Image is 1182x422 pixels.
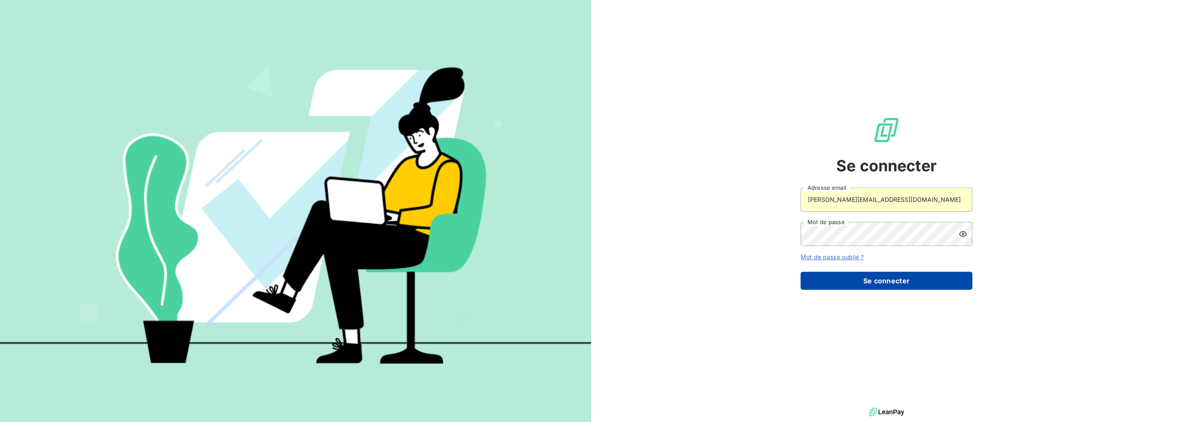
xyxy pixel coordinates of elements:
button: Se connecter [801,272,972,290]
a: Mot de passe oublié ? [801,253,864,261]
input: placeholder [801,188,972,212]
img: Logo LeanPay [873,116,900,144]
img: logo [869,406,904,419]
span: Se connecter [836,154,937,177]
